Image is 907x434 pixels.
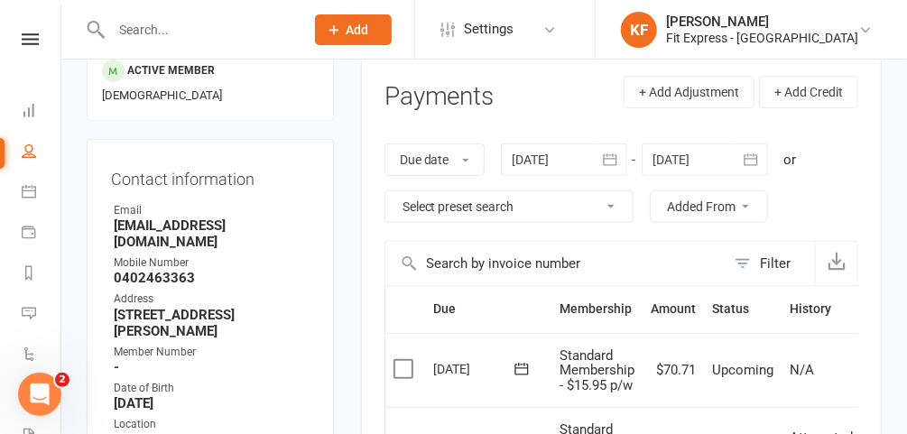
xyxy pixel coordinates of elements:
div: or [784,149,797,171]
button: Add [315,14,392,45]
div: Mobile Number [114,254,310,272]
div: Member Number [114,344,310,361]
span: [DEMOGRAPHIC_DATA] [102,88,222,102]
strong: [DATE] [114,395,310,411]
div: Location [114,416,310,433]
div: [DATE] [434,355,517,383]
div: Filter [760,253,791,274]
th: Status [705,286,782,332]
button: Added From [650,190,768,223]
a: Reports [22,254,62,295]
a: Payments [22,214,62,254]
span: Settings [464,9,514,50]
h3: Contact information [111,163,310,189]
button: Filter [726,242,815,285]
strong: [EMAIL_ADDRESS][DOMAIN_NAME] [114,217,310,250]
span: Standard Membership - $15.95 p/w [560,347,635,393]
th: Membership [552,286,643,332]
a: People [22,133,62,173]
button: Due date [384,143,485,176]
h3: Payments [384,83,495,111]
strong: - [114,359,310,375]
th: History [782,286,862,332]
div: Date of Birth [114,380,310,397]
span: Active member [127,64,215,77]
span: Upcoming [713,362,774,378]
div: [PERSON_NAME] [666,14,858,30]
div: Address [114,291,310,308]
input: Search... [106,17,292,42]
button: + Add Adjustment [624,76,754,108]
a: Calendar [22,173,62,214]
input: Search by invoice number [385,242,726,285]
strong: 0402463363 [114,270,310,286]
div: Fit Express - [GEOGRAPHIC_DATA] [666,30,858,46]
td: $70.71 [643,333,705,408]
div: Email [114,202,310,219]
th: Amount [643,286,705,332]
div: KF [621,12,657,48]
strong: [STREET_ADDRESS][PERSON_NAME] [114,307,310,339]
span: Add [347,23,369,37]
span: 2 [55,373,69,387]
span: N/A [791,362,815,378]
th: Due [426,286,552,332]
a: Dashboard [22,92,62,133]
button: + Add Credit [759,76,858,108]
iframe: Intercom live chat [18,373,61,416]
